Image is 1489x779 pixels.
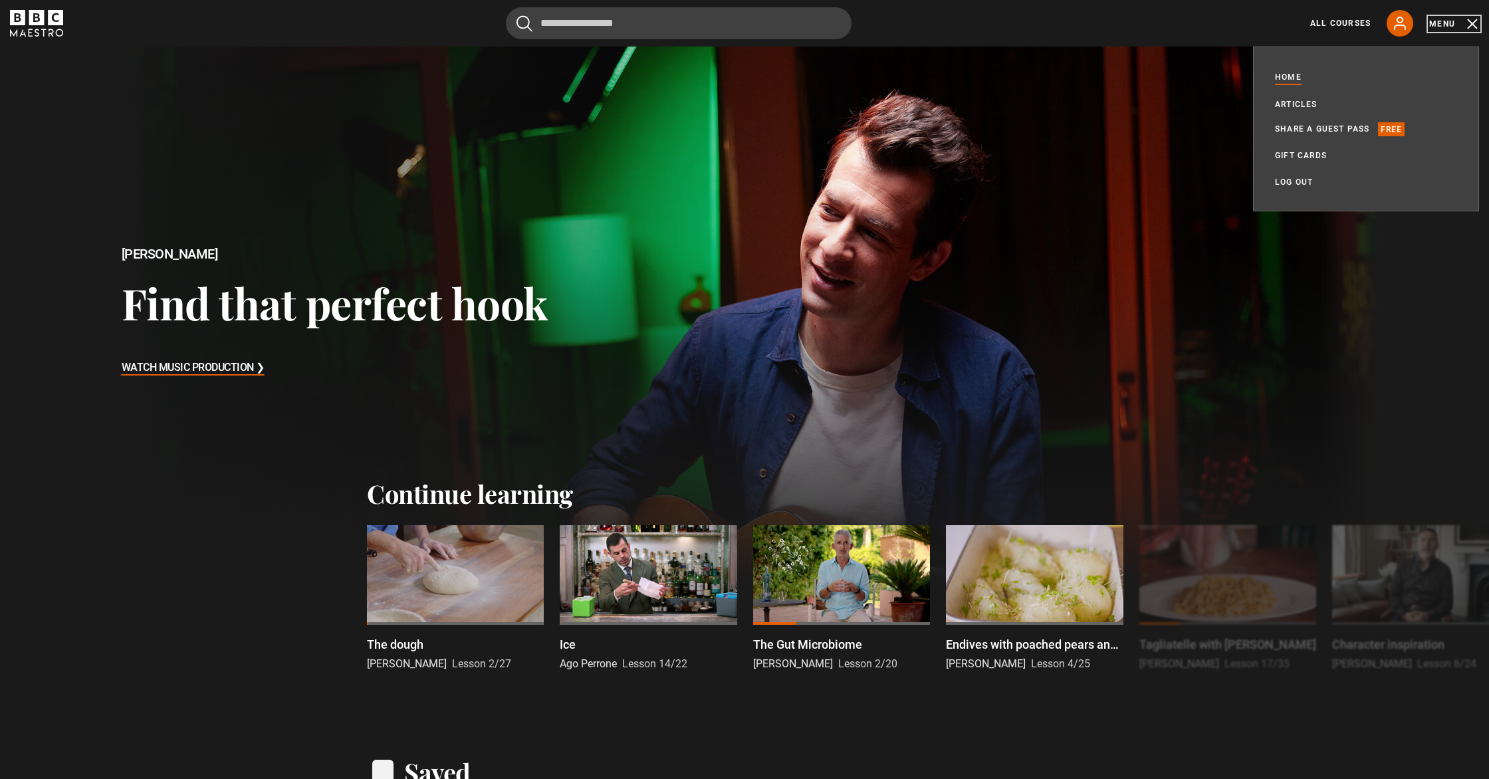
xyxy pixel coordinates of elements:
[1275,175,1313,189] a: Log out
[1275,149,1327,162] a: Gift Cards
[1332,635,1444,653] p: Character inspiration
[560,525,737,672] a: Ice Ago Perrone Lesson 14/22
[106,47,1383,578] a: [PERSON_NAME] Find that perfect hook Watch Music Production ❯
[1332,657,1412,670] span: [PERSON_NAME]
[122,277,548,328] h3: Find that perfect hook
[10,10,63,37] svg: BBC Maestro
[1378,122,1405,136] p: Free
[122,247,548,262] h2: [PERSON_NAME]
[753,657,833,670] span: [PERSON_NAME]
[560,635,576,653] p: Ice
[946,525,1123,672] a: Endives with poached pears and stilton [PERSON_NAME] Lesson 4/25
[838,657,897,670] span: Lesson 2/20
[1031,657,1090,670] span: Lesson 4/25
[367,657,447,670] span: [PERSON_NAME]
[1224,657,1290,670] span: Lesson 17/35
[946,635,1123,653] p: Endives with poached pears and stilton
[946,657,1026,670] span: [PERSON_NAME]
[1429,17,1479,31] button: Toggle navigation
[1139,635,1316,653] p: Tagliatelle with [PERSON_NAME]
[1310,17,1371,29] a: All Courses
[1275,70,1302,85] a: Home
[516,15,532,32] button: Submit the search query
[753,525,930,672] a: The Gut Microbiome [PERSON_NAME] Lesson 2/20
[367,525,544,672] a: The dough [PERSON_NAME] Lesson 2/27
[122,358,265,378] h3: Watch Music Production ❯
[622,657,687,670] span: Lesson 14/22
[753,635,862,653] p: The Gut Microbiome
[1275,98,1317,111] a: Articles
[367,635,423,653] p: The dough
[367,479,1122,509] h2: Continue learning
[1139,525,1316,672] a: Tagliatelle with [PERSON_NAME] [PERSON_NAME] Lesson 17/35
[560,657,617,670] span: Ago Perrone
[1275,122,1370,136] a: Share a guest pass
[452,657,511,670] span: Lesson 2/27
[1417,657,1476,670] span: Lesson 6/24
[1139,657,1219,670] span: [PERSON_NAME]
[506,7,852,39] input: Search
